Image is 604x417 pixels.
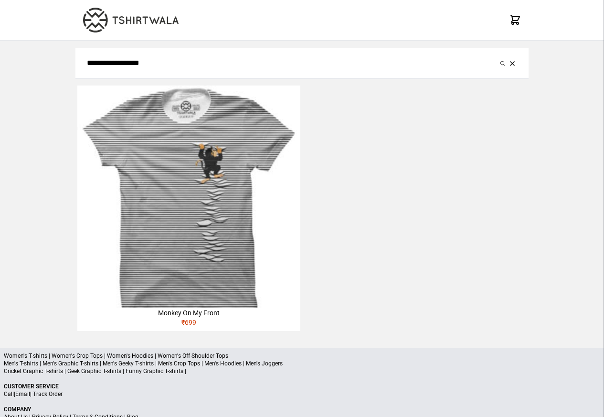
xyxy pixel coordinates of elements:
[4,367,600,375] p: Cricket Graphic T-shirts | Geek Graphic T-shirts | Funny Graphic T-shirts |
[83,8,179,32] img: TW-LOGO-400-104.png
[498,57,508,69] button: Submit your search query.
[508,57,517,69] button: Clear the search query.
[77,86,300,308] img: monkey-climbing-320x320.jpg
[4,406,600,413] p: Company
[33,391,63,397] a: Track Order
[4,383,600,390] p: Customer Service
[4,360,600,367] p: Men's T-shirts | Men's Graphic T-shirts | Men's Geeky T-shirts | Men's Crop Tops | Men's Hoodies ...
[4,352,600,360] p: Women's T-shirts | Women's Crop Tops | Women's Hoodies | Women's Off Shoulder Tops
[77,308,300,318] div: Monkey On My Front
[4,391,14,397] a: Call
[77,318,300,331] div: ₹ 699
[77,86,300,331] a: Monkey On My Front₹699
[15,391,30,397] a: Email
[4,390,600,398] p: | |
